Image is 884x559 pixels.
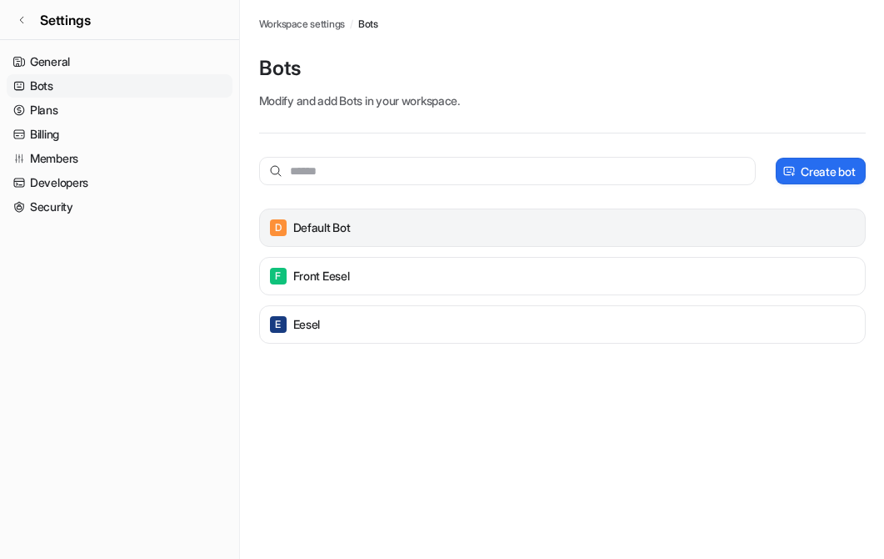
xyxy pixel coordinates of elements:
a: Members [7,147,232,170]
span: Settings [40,10,91,30]
a: Plans [7,98,232,122]
img: create [782,165,796,178]
p: Bots [259,55,866,82]
span: D [270,219,287,236]
a: General [7,50,232,73]
a: Developers [7,171,232,194]
p: Default Bot [293,219,351,236]
span: / [350,17,353,32]
p: Front Eesel [293,268,350,285]
p: Modify and add Bots in your workspace. [259,92,866,109]
a: Workspace settings [259,17,346,32]
a: Security [7,195,232,219]
a: Bots [358,17,378,32]
a: Billing [7,123,232,146]
button: Create bot [776,158,865,184]
span: F [270,268,287,285]
p: Eesel [293,316,321,333]
p: Create bot [801,163,855,180]
span: E [270,316,287,333]
a: Bots [7,74,232,98]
